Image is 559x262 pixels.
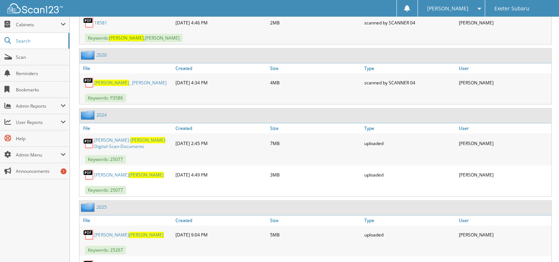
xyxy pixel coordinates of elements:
div: scanned by SCANNER 04 [362,75,457,90]
div: 1 [61,168,67,174]
a: File [79,63,174,73]
img: PDF.png [83,229,94,240]
a: User [457,123,551,133]
div: [PERSON_NAME] [457,135,551,151]
span: [PERSON_NAME] [94,80,129,86]
a: 2024 [96,112,107,118]
a: [PERSON_NAME][PERSON_NAME] [94,172,164,178]
div: 4MB [268,75,362,90]
a: User [457,63,551,73]
div: 2MB [268,15,362,30]
span: Cabinets [16,21,61,28]
div: 7MB [268,135,362,151]
div: scanned by SCANNER 04 [362,15,457,30]
div: uploaded [362,167,457,182]
a: [PERSON_NAME]_ [PERSON_NAME] [94,80,167,86]
span: Announcements [16,168,66,174]
img: folder2.png [81,50,96,60]
a: 18581 [94,20,107,26]
span: Keywords: 25077 [85,155,126,164]
a: Size [268,215,362,225]
span: Exeter Subaru [494,6,529,11]
div: [PERSON_NAME] [457,227,551,242]
img: scan123-logo-white.svg [7,3,63,13]
img: folder2.png [81,202,96,212]
a: [PERSON_NAME][PERSON_NAME] [94,232,164,238]
a: Created [174,63,268,73]
a: Created [174,123,268,133]
a: Size [268,63,362,73]
span: User Reports [16,119,61,125]
a: Type [362,123,457,133]
div: 5MB [268,227,362,242]
img: PDF.png [83,17,94,28]
span: [PERSON_NAME] [129,232,164,238]
div: [DATE] 9:04 PM [174,227,268,242]
div: [DATE] 4:34 PM [174,75,268,90]
img: PDF.png [83,169,94,180]
span: Search [16,38,65,44]
div: [DATE] 4:49 PM [174,167,268,182]
span: Keywords: 25077 [85,186,126,194]
div: uploaded [362,135,457,151]
a: User [457,215,551,225]
a: File [79,123,174,133]
a: 2025 [96,204,107,210]
span: Keywords: ,[PERSON_NAME] [85,34,183,42]
div: [DATE] 4:46 PM [174,15,268,30]
img: PDF.png [83,138,94,149]
img: PDF.png [83,77,94,88]
a: Type [362,63,457,73]
img: folder2.png [81,110,96,120]
span: Admin Menu [16,152,61,158]
span: [PERSON_NAME] [130,137,165,143]
span: [PERSON_NAME] [129,172,164,178]
span: Keywords: 25267 [85,246,126,254]
span: Keywords: P3586 [85,94,126,102]
div: [DATE] 2:45 PM [174,135,268,151]
a: Type [362,215,457,225]
div: [PERSON_NAME] [457,167,551,182]
div: [PERSON_NAME] [457,15,551,30]
div: 3MB [268,167,362,182]
a: Size [268,123,362,133]
a: File [79,215,174,225]
span: [PERSON_NAME] [427,6,468,11]
a: Created [174,215,268,225]
div: [PERSON_NAME] [457,75,551,90]
span: [PERSON_NAME] [109,35,144,41]
div: uploaded [362,227,457,242]
span: Help [16,135,66,142]
span: Reminders [16,70,66,77]
a: 2020 [96,52,107,58]
span: Scan [16,54,66,60]
span: Bookmarks [16,87,66,93]
span: Admin Reports [16,103,61,109]
a: [PERSON_NAME]-[PERSON_NAME]-Digital-Scan-Documents [94,137,172,150]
